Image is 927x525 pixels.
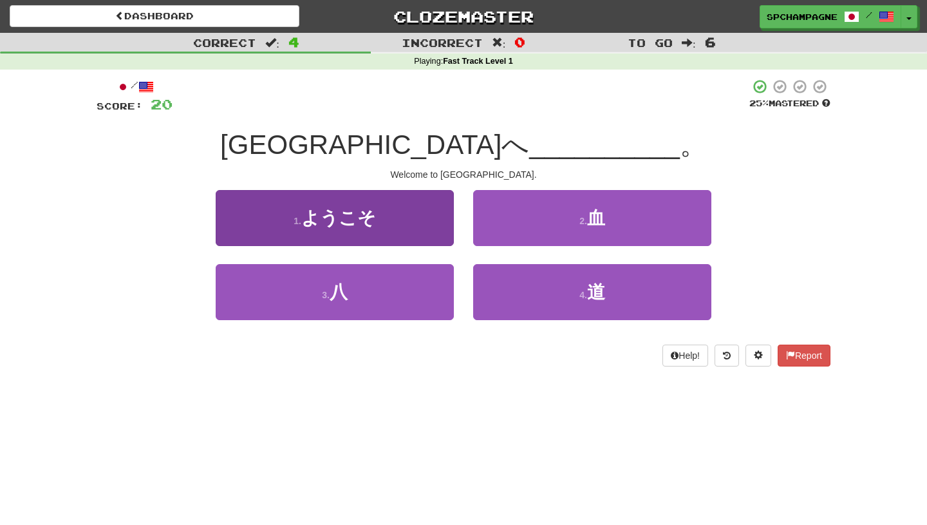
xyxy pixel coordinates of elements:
a: spchampagne / [760,5,901,28]
a: Clozemaster [319,5,608,28]
small: 1 . [294,216,301,226]
span: 6 [705,34,716,50]
span: 。 [680,129,707,160]
div: / [97,79,173,95]
span: Score: [97,100,143,111]
span: : [682,37,696,48]
span: Correct [193,36,256,49]
span: ようこそ [301,208,376,228]
small: 2 . [579,216,587,226]
span: 20 [151,96,173,112]
small: 3 . [322,290,330,300]
button: 4.道 [473,264,711,320]
span: : [265,37,279,48]
span: spchampagne [767,11,838,23]
span: __________ [529,129,680,160]
span: 血 [587,208,605,228]
button: 3.八 [216,264,454,320]
span: [GEOGRAPHIC_DATA]へ [220,129,529,160]
span: 25 % [749,98,769,108]
div: Mastered [749,98,830,110]
small: 4 . [579,290,587,300]
a: Dashboard [10,5,299,27]
span: 道 [587,282,605,302]
button: Help! [662,345,708,367]
span: 八 [330,282,348,302]
span: 0 [514,34,525,50]
span: : [492,37,506,48]
button: Round history (alt+y) [715,345,739,367]
span: Incorrect [402,36,483,49]
span: / [866,10,872,19]
button: 1.ようこそ [216,190,454,246]
button: 2.血 [473,190,711,246]
strong: Fast Track Level 1 [443,57,513,66]
span: 4 [288,34,299,50]
button: Report [778,345,830,367]
span: To go [628,36,673,49]
div: Welcome to [GEOGRAPHIC_DATA]. [97,168,830,181]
